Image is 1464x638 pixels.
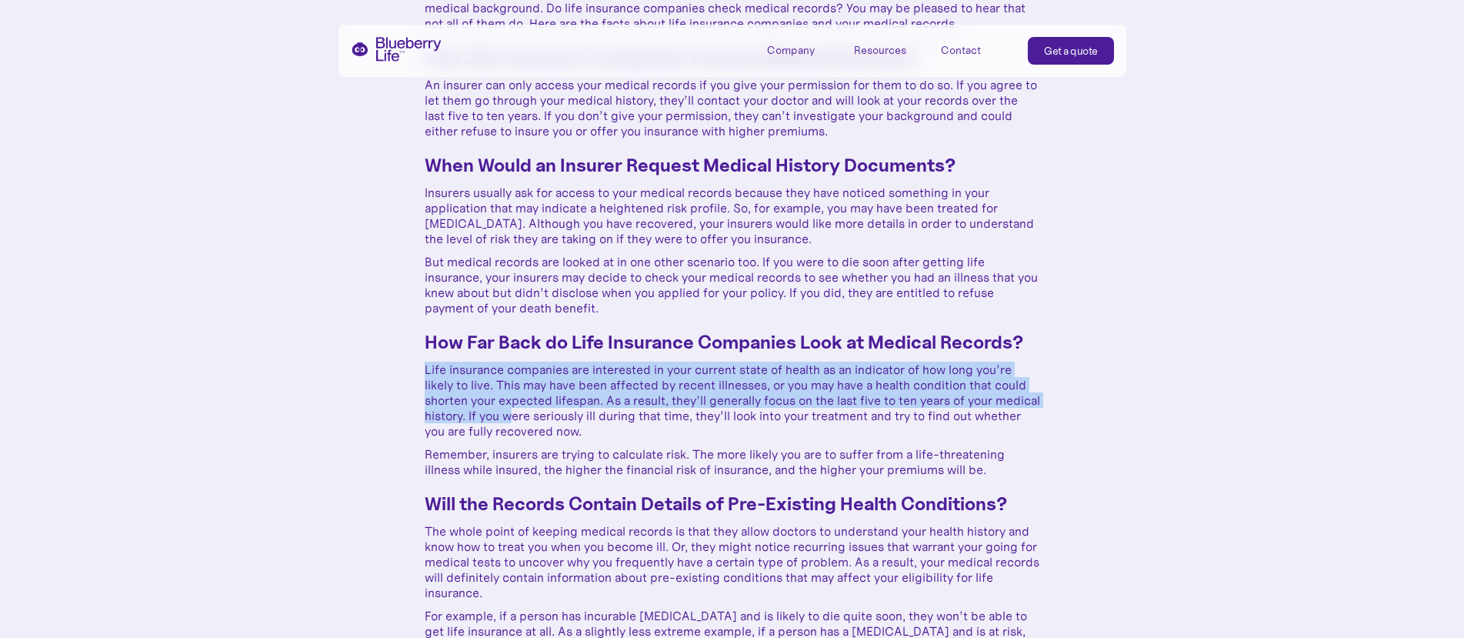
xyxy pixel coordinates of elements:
div: Resources [854,37,923,62]
a: Get a quote [1028,37,1114,65]
p: Remember, insurers are trying to calculate risk. The more likely you are to suffer from a life-th... [425,446,1040,477]
p: But medical records are looked at in one other scenario too. If you were to die soon after gettin... [425,254,1040,316]
p: Life insurance companies are interested in your current state of health as an indicator of how lo... [425,362,1040,439]
h3: When Would an Insurer Request Medical History Documents? [425,154,1040,177]
a: home [351,37,442,62]
p: The whole point of keeping medical records is that they allow doctors to understand your health h... [425,523,1040,600]
p: Insurers usually ask for access to your medical records because they have noticed something in yo... [425,185,1040,246]
div: Get a quote [1044,43,1098,58]
a: Contact [941,37,1010,62]
div: Contact [941,44,981,57]
div: Resources [854,44,906,57]
div: Company [767,37,836,62]
p: An insurer can only access your medical records if you give your permission for them to do so. If... [425,77,1040,139]
h3: How Far Back do Life Insurance Companies Look at Medical Records? [425,331,1040,354]
h3: Will the Records Contain Details of Pre-Existing Health Conditions? [425,493,1040,516]
div: Company [767,44,815,57]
